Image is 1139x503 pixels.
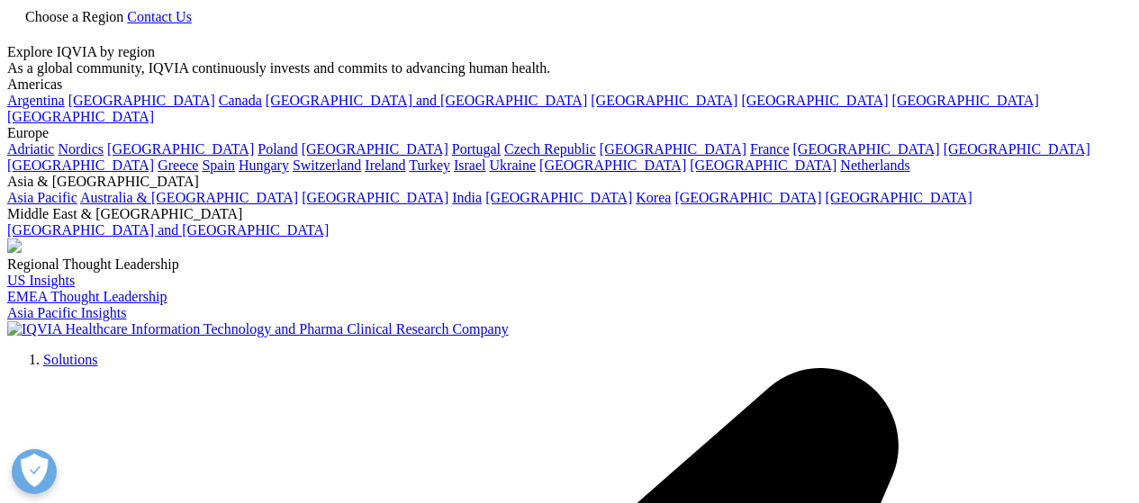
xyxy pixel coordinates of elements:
a: Greece [158,157,198,173]
a: Netherlands [840,157,909,173]
a: Ireland [365,157,405,173]
a: Israel [454,157,486,173]
div: Asia & [GEOGRAPHIC_DATA] [7,174,1132,190]
a: [GEOGRAPHIC_DATA] [7,109,154,124]
div: Europe [7,125,1132,141]
a: Spain [202,157,234,173]
a: Adriatic [7,141,54,157]
a: [GEOGRAPHIC_DATA] [68,93,215,108]
a: [GEOGRAPHIC_DATA] and [GEOGRAPHIC_DATA] [266,93,587,108]
a: Argentina [7,93,65,108]
a: Poland [258,141,297,157]
div: As a global community, IQVIA continuously invests and commits to advancing human health. [7,60,1132,76]
div: Regional Thought Leadership [7,256,1132,273]
a: India [452,190,482,205]
a: [GEOGRAPHIC_DATA] [302,190,448,205]
a: [GEOGRAPHIC_DATA] [539,157,686,173]
a: Korea [636,190,671,205]
button: 打开偏好 [12,449,57,494]
a: Nordics [58,141,104,157]
a: EMEA Thought Leadership [7,289,167,304]
a: Asia Pacific [7,190,77,205]
a: Ukraine [490,157,537,173]
a: [GEOGRAPHIC_DATA] [793,141,940,157]
a: [GEOGRAPHIC_DATA] and [GEOGRAPHIC_DATA] [7,222,329,238]
div: Explore IQVIA by region [7,44,1132,60]
a: Asia Pacific Insights [7,305,126,320]
a: [GEOGRAPHIC_DATA] [690,157,836,173]
a: [GEOGRAPHIC_DATA] [302,141,448,157]
a: [GEOGRAPHIC_DATA] [600,141,746,157]
a: [GEOGRAPHIC_DATA] [892,93,1039,108]
a: Solutions [43,352,97,367]
a: US Insights [7,273,75,288]
div: Americas [7,76,1132,93]
a: Contact Us [127,9,192,24]
span: Choose a Region [25,9,123,24]
a: Czech Republic [504,141,596,157]
div: Middle East & [GEOGRAPHIC_DATA] [7,206,1132,222]
a: [GEOGRAPHIC_DATA] [591,93,737,108]
a: Portugal [452,141,501,157]
a: Canada [219,93,262,108]
a: Australia & [GEOGRAPHIC_DATA] [80,190,298,205]
a: [GEOGRAPHIC_DATA] [741,93,888,108]
a: [GEOGRAPHIC_DATA] [7,157,154,173]
a: [GEOGRAPHIC_DATA] [674,190,821,205]
a: France [750,141,790,157]
a: [GEOGRAPHIC_DATA] [944,141,1090,157]
a: Hungary [239,157,289,173]
a: [GEOGRAPHIC_DATA] [485,190,632,205]
img: 2093_analyzing-data-using-big-screen-display-and-laptop.png [7,238,22,253]
a: Turkey [409,157,450,173]
img: IQVIA Healthcare Information Technology and Pharma Clinical Research Company [7,321,509,337]
a: Switzerland [293,157,361,173]
a: [GEOGRAPHIC_DATA] [826,190,972,205]
a: [GEOGRAPHIC_DATA] [107,141,254,157]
